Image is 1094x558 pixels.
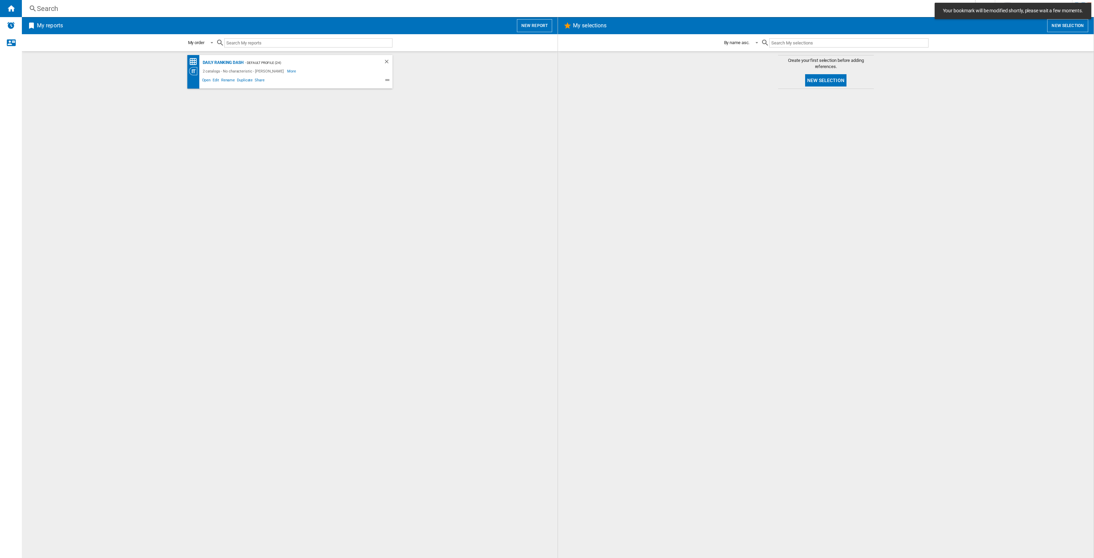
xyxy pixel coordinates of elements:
[724,40,750,45] div: By name asc.
[212,77,220,85] span: Edit
[201,77,212,85] span: Open
[572,19,608,32] h2: My selections
[220,77,236,85] span: Rename
[254,77,266,85] span: Share
[1047,19,1088,32] button: New selection
[189,67,201,75] div: Category View
[805,74,846,87] button: New selection
[201,67,287,75] div: 2 catalogs - No characteristic - [PERSON_NAME]
[384,58,392,67] div: Delete
[189,57,201,66] div: Price Ranking
[36,19,64,32] h2: My reports
[769,38,928,48] input: Search My selections
[778,57,874,70] span: Create your first selection before adding references.
[287,67,297,75] span: More
[188,40,204,45] div: My order
[517,19,552,32] button: New report
[236,77,254,85] span: Duplicate
[7,21,15,29] img: alerts-logo.svg
[243,58,370,67] div: - Default profile (24)
[37,4,957,13] div: Search
[201,58,243,67] div: Daily Ranking Dash
[941,8,1085,14] span: Your bookmark will be modified shortly, please wait a few moments.
[224,38,392,48] input: Search My reports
